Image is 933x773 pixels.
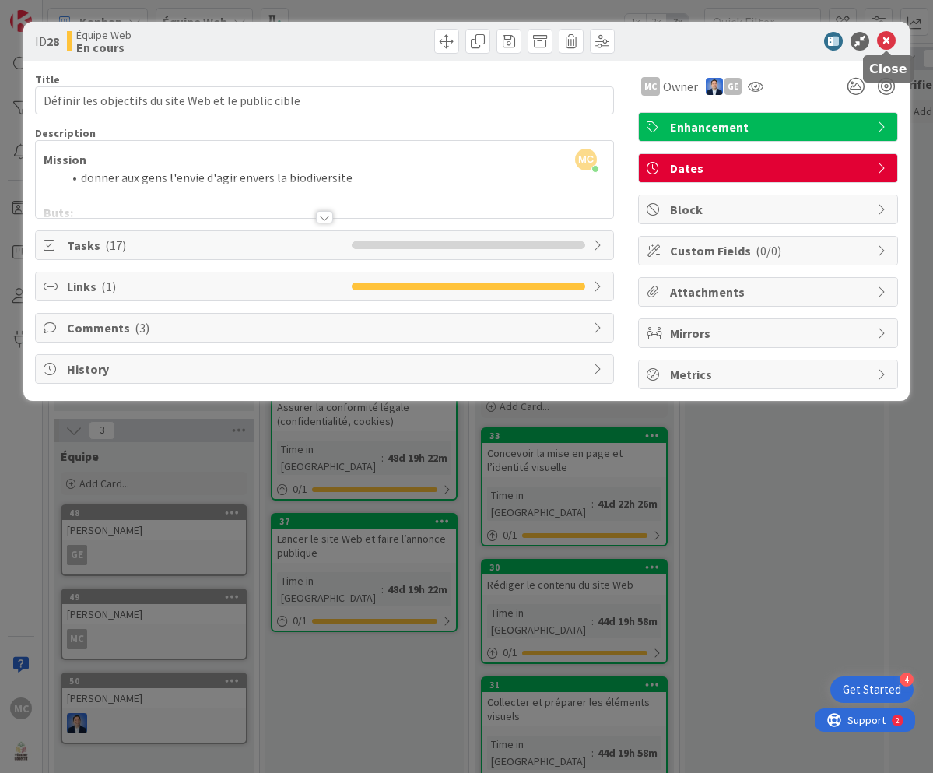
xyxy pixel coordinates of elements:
span: History [67,360,585,378]
div: 2 [81,6,85,19]
span: Mirrors [670,324,869,343]
span: ( 17 ) [105,237,126,253]
span: Custom Fields [670,241,869,260]
span: Description [35,126,96,140]
li: donner aux gens l'envie d'agir envers la biodiversite [62,169,605,187]
span: ID [35,32,59,51]
label: Title [35,72,60,86]
span: Metrics [670,365,869,384]
span: Comments [67,318,585,337]
span: Block [670,200,869,219]
strong: Mission [44,152,86,167]
b: En cours [76,41,132,54]
span: Links [67,277,344,296]
div: MC [641,77,660,96]
input: type card name here... [35,86,614,114]
b: 28 [47,33,59,49]
span: Owner [663,77,698,96]
img: DP [706,78,723,95]
span: MC [575,149,597,170]
span: ( 1 ) [101,279,116,294]
div: Open Get Started checklist, remaining modules: 4 [830,676,914,703]
div: GE [724,78,742,95]
span: Enhancement [670,118,869,136]
span: Tasks [67,236,344,255]
span: Équipe Web [76,29,132,41]
h5: Close [869,61,907,76]
div: 4 [900,673,914,687]
span: Attachments [670,283,869,301]
span: ( 3 ) [135,320,149,336]
span: ( 0/0 ) [756,243,781,258]
span: Dates [670,159,869,177]
span: Support [33,2,71,21]
div: Get Started [843,682,901,697]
